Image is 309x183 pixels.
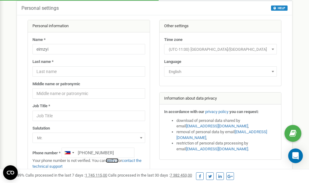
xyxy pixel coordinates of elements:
[166,68,275,76] span: English
[25,173,107,178] span: Calls processed in the last 7 days :
[32,133,145,143] span: Mr.
[32,88,145,99] input: Middle name or patronymic
[176,118,277,129] li: download of personal data shared by email ,
[176,129,277,141] li: removal of personal data by email ,
[166,45,275,54] span: (UTC-11:00) Pacific/Midway
[186,124,248,128] a: [EMAIL_ADDRESS][DOMAIN_NAME]
[164,109,204,114] strong: In accordance with our
[35,134,143,142] span: Mr.
[62,148,76,158] div: Telephone country code
[108,173,192,178] span: Calls processed in the last 30 days :
[32,81,80,87] label: Middle name or patronymic
[176,130,267,140] a: [EMAIL_ADDRESS][DOMAIN_NAME]
[3,165,18,180] button: Open CMP widget
[32,150,61,156] label: Phone number *
[85,173,107,178] u: 1 745 115,00
[160,93,281,105] div: Information about data privacy
[164,66,277,77] span: English
[164,37,183,43] label: Time zone
[32,126,50,131] label: Salutation
[21,5,59,11] h5: Personal settings
[164,59,181,65] label: Language
[160,20,281,32] div: Other settings
[229,109,259,114] strong: you can request:
[32,111,145,121] input: Job Title
[164,44,277,54] span: (UTC-11:00) Pacific/Midway
[106,158,119,163] a: verify it
[176,141,277,152] li: restriction of personal data processing by email .
[271,5,288,11] button: HELP
[32,37,46,43] label: Name *
[32,59,54,65] label: Last name *
[32,103,50,109] label: Job Title *
[288,148,303,163] div: Open Intercom Messenger
[205,109,228,114] a: privacy policy
[186,147,248,151] a: [EMAIL_ADDRESS][DOMAIN_NAME]
[32,158,145,169] p: Your phone number is not verified. You can or
[170,173,192,178] u: 7 382 453,00
[32,66,145,77] input: Last name
[32,44,145,54] input: Name
[28,20,150,32] div: Personal information
[62,148,134,158] input: +1-800-555-55-55
[32,158,141,169] a: contact the technical support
